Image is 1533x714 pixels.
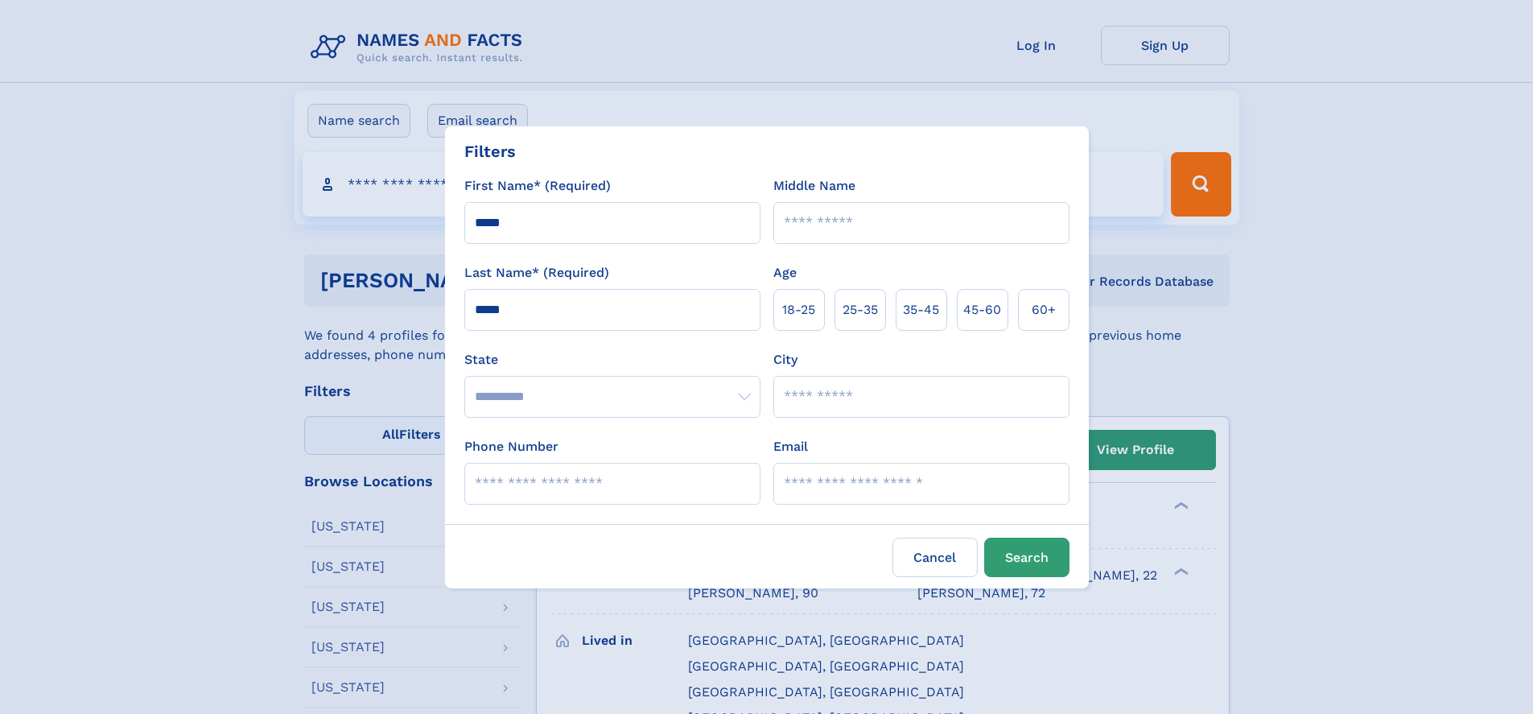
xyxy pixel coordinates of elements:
[464,263,609,283] label: Last Name* (Required)
[773,263,797,283] label: Age
[773,350,797,369] label: City
[903,300,939,320] span: 35‑45
[984,538,1069,577] button: Search
[773,176,855,196] label: Middle Name
[1032,300,1056,320] span: 60+
[963,300,1001,320] span: 45‑60
[892,538,978,577] label: Cancel
[464,437,558,456] label: Phone Number
[464,350,760,369] label: State
[464,139,516,163] div: Filters
[464,176,611,196] label: First Name* (Required)
[773,437,808,456] label: Email
[843,300,878,320] span: 25‑35
[782,300,815,320] span: 18‑25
